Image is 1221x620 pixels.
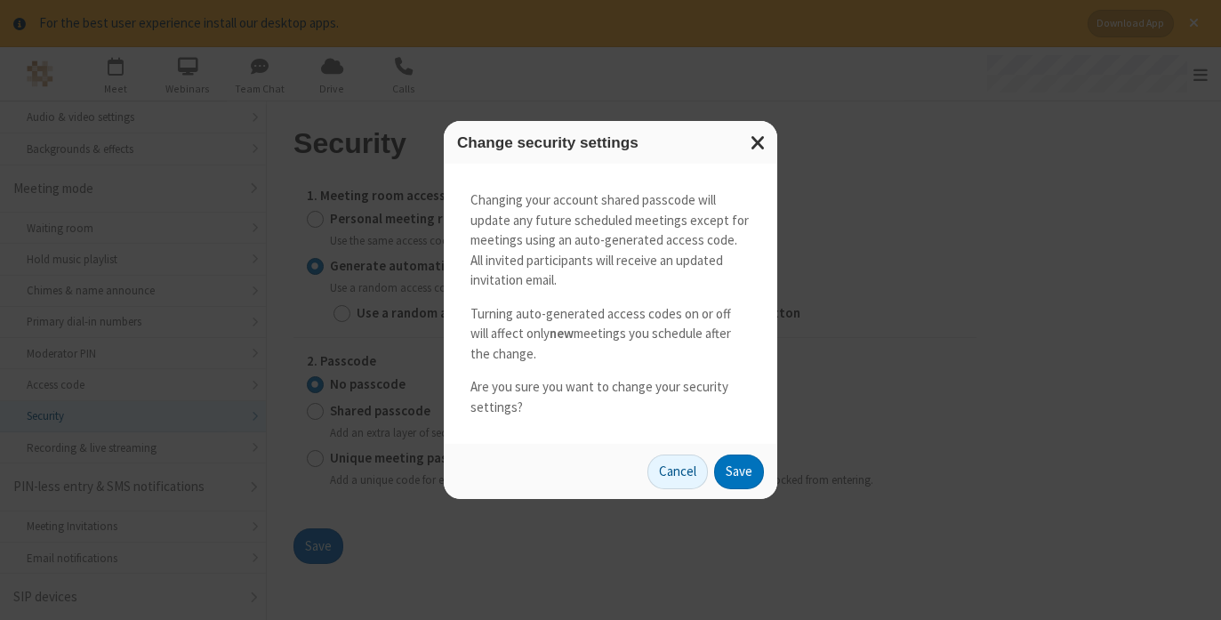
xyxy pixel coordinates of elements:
p: Changing your account shared passcode will update any future scheduled meetings except for meetin... [470,190,751,291]
button: Save [714,455,764,490]
strong: new [550,325,574,342]
p: Are you sure you want to change your security settings? [470,377,751,417]
p: Turning auto-generated access codes on or off will affect only meetings you schedule after the ch... [470,304,751,365]
button: Close modal [740,121,777,165]
h3: Change security settings [457,134,764,151]
button: Cancel [647,455,708,490]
